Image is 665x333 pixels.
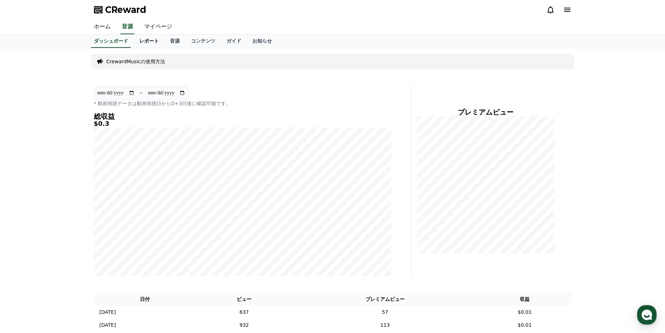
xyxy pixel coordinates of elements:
p: [DATE] [99,309,116,316]
a: 音源 [120,20,134,34]
a: ダッシュボード [91,35,131,48]
td: $0.01 [478,319,571,332]
a: コンテンツ [185,35,221,48]
td: 57 [292,306,478,319]
h4: 総収益 [94,113,391,120]
span: Messages [58,232,79,238]
a: CReward [94,4,146,15]
a: お知らせ [247,35,278,48]
a: Messages [46,222,90,239]
td: $0.01 [478,306,571,319]
a: レポート [134,35,164,48]
th: プレミアムビュー [292,293,478,306]
h4: プレミアムビュー [417,108,555,116]
td: 113 [292,319,478,332]
h5: $0.3 [94,120,391,127]
a: ホーム [88,20,116,34]
a: CrewardMusicの使用方法 [106,58,165,65]
p: ~ [139,89,143,97]
p: [DATE] [99,321,116,329]
a: マイページ [139,20,178,34]
a: Home [2,222,46,239]
span: Home [18,232,30,238]
th: 収益 [478,293,571,306]
td: 932 [196,319,292,332]
p: * 動画視聴データは動画視聴日からD+3日後に確認可能です。 [94,100,391,107]
th: ビュー [196,293,292,306]
th: 日付 [94,293,197,306]
span: Settings [103,232,120,238]
td: 637 [196,306,292,319]
a: ガイド [221,35,247,48]
span: CReward [105,4,146,15]
a: 音源 [164,35,185,48]
a: Settings [90,222,134,239]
